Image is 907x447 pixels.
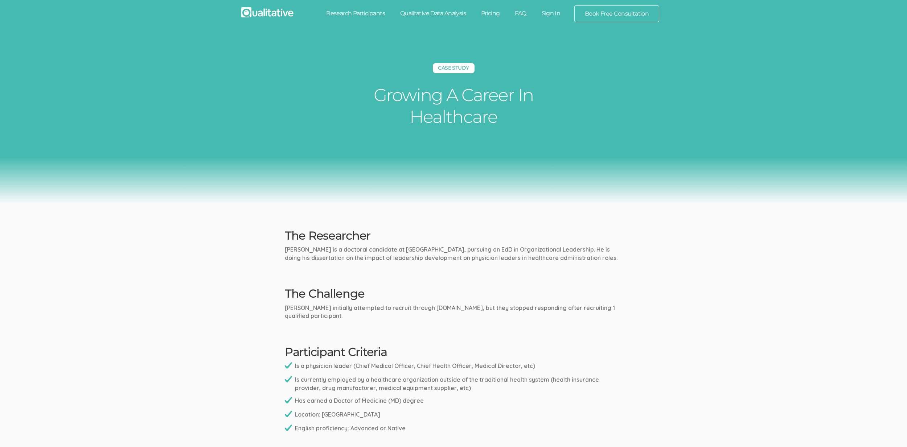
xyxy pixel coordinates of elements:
h2: The Challenge [285,287,622,300]
a: Pricing [473,5,508,21]
p: [PERSON_NAME] is a doctoral candidate at [GEOGRAPHIC_DATA], pursuing an EdD in Organizational Lea... [285,245,622,262]
p: [PERSON_NAME] initially attempted to recruit through [DOMAIN_NAME], but they stopped responding a... [285,304,622,320]
a: Book Free Consultation [575,6,659,22]
h5: Case Study [433,63,475,73]
li: Location: [GEOGRAPHIC_DATA] [285,410,622,420]
li: Has earned a Doctor of Medicine (MD) degree [285,397,622,406]
img: Qualitative [241,7,294,17]
a: Research Participants [319,5,393,21]
a: Qualitative Data Analysis [393,5,473,21]
a: Sign In [534,5,568,21]
h2: The Researcher [285,229,622,242]
li: English proficiency: Advanced or Native [285,424,622,434]
li: Is currently employed by a healthcare organization outside of the traditional health system (heal... [285,376,622,392]
h1: Growing A Career In Healthcare [345,84,562,128]
a: FAQ [507,5,534,21]
h2: Participant Criteria [285,345,622,358]
li: Is a physician leader (Chief Medical Officer, Chief Health Officer, Medical Director, etc) [285,362,622,371]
